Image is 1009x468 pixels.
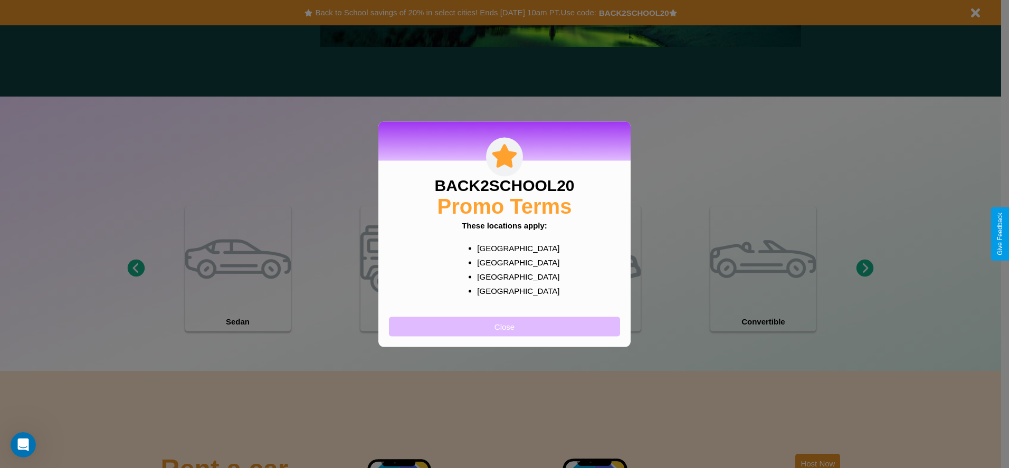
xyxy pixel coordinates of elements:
[477,241,553,255] p: [GEOGRAPHIC_DATA]
[389,317,620,336] button: Close
[462,221,547,230] b: These locations apply:
[11,432,36,457] iframe: Intercom live chat
[477,283,553,298] p: [GEOGRAPHIC_DATA]
[477,269,553,283] p: [GEOGRAPHIC_DATA]
[996,213,1004,255] div: Give Feedback
[434,176,574,194] h3: BACK2SCHOOL20
[437,194,572,218] h2: Promo Terms
[477,255,553,269] p: [GEOGRAPHIC_DATA]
